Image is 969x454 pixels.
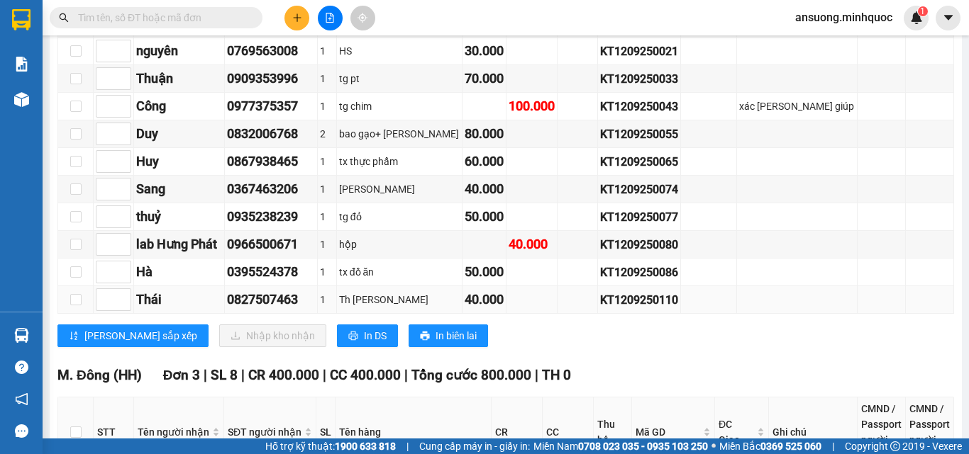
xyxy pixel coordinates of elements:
[465,124,504,144] div: 80.000
[600,42,679,60] div: KT1209250021
[890,441,900,451] span: copyright
[227,96,315,116] div: 0977375357
[600,263,679,281] div: KT1209250086
[339,98,460,114] div: tg chim
[509,96,555,116] div: 100.000
[248,367,319,383] span: CR 400.000
[409,324,488,347] button: printerIn biên lai
[339,126,460,142] div: bao gạo+ [PERSON_NAME]
[465,207,504,227] div: 50.000
[600,70,679,88] div: KT1209250033
[320,292,334,307] div: 1
[411,367,531,383] span: Tổng cước 800.000
[134,120,225,148] td: Duy
[320,237,334,252] div: 1
[318,6,343,30] button: file-add
[542,367,571,383] span: TH 0
[265,438,396,454] span: Hỗ trợ kỹ thuật:
[436,328,477,344] span: In biên lai
[225,148,318,176] td: 0867938465
[509,234,555,254] div: 40.000
[12,9,31,30] img: logo-vxr
[364,328,387,344] span: In DS
[225,286,318,314] td: 0827507463
[598,148,682,176] td: KT1209250065
[600,236,679,254] div: KT1209250080
[78,10,245,25] input: Tìm tên, số ĐT hoặc mã đơn
[225,203,318,231] td: 0935238239
[358,13,367,23] span: aim
[219,324,326,347] button: downloadNhập kho nhận
[227,262,315,282] div: 0395524378
[936,6,960,30] button: caret-down
[711,443,716,449] span: ⚪️
[598,93,682,120] td: KT1209250043
[136,96,222,116] div: Công
[598,286,682,314] td: KT1209250110
[339,292,460,307] div: Th [PERSON_NAME]
[284,6,309,30] button: plus
[14,328,29,343] img: warehouse-icon
[465,179,504,199] div: 40.000
[69,331,79,342] span: sort-ascending
[136,69,222,89] div: Thuận
[832,438,834,454] span: |
[136,41,222,61] div: nguyên
[136,152,222,171] div: Huy
[241,367,245,383] span: |
[14,57,29,72] img: solution-icon
[419,438,530,454] span: Cung cấp máy in - giấy in:
[134,65,225,93] td: Thuận
[598,259,682,286] td: KT1209250086
[134,93,225,120] td: Công
[598,120,682,148] td: KT1209250055
[598,65,682,93] td: KT1209250033
[59,13,69,23] span: search
[339,43,460,59] div: HS
[942,11,955,24] span: caret-down
[57,324,209,347] button: sort-ascending[PERSON_NAME] sắp xếp
[136,207,222,227] div: thuỷ
[227,124,315,144] div: 0832006768
[600,153,679,171] div: KT1209250065
[225,38,318,65] td: 0769563008
[320,209,334,225] div: 1
[598,203,682,231] td: KT1209250077
[465,41,504,61] div: 30.000
[320,154,334,169] div: 1
[320,98,334,114] div: 1
[136,290,222,310] div: Thái
[138,424,209,440] span: Tên người nhận
[406,438,409,454] span: |
[350,6,375,30] button: aim
[598,176,682,203] td: KT1209250074
[465,152,504,171] div: 60.000
[404,367,408,383] span: |
[784,8,904,26] span: ansuong.minhquoc
[339,154,460,169] div: tx thực phẩm
[227,207,315,227] div: 0935238239
[211,367,238,383] span: SL 8
[465,262,504,282] div: 50.000
[920,6,925,16] span: 1
[15,361,28,374] span: question-circle
[465,290,504,310] div: 40.000
[136,179,222,199] div: Sang
[325,13,335,23] span: file-add
[136,234,222,254] div: lab Hưng Phát
[227,152,315,171] div: 0867938465
[918,6,928,16] sup: 1
[15,424,28,438] span: message
[578,441,708,452] strong: 0708 023 035 - 0935 103 250
[227,179,315,199] div: 0367463206
[335,441,396,452] strong: 1900 633 818
[204,367,207,383] span: |
[134,231,225,259] td: lab Hưng Phát
[320,43,334,59] div: 1
[330,367,401,383] span: CC 400.000
[339,181,460,197] div: [PERSON_NAME]
[760,441,821,452] strong: 0369 525 060
[600,208,679,226] div: KT1209250077
[600,181,679,198] div: KT1209250074
[225,120,318,148] td: 0832006768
